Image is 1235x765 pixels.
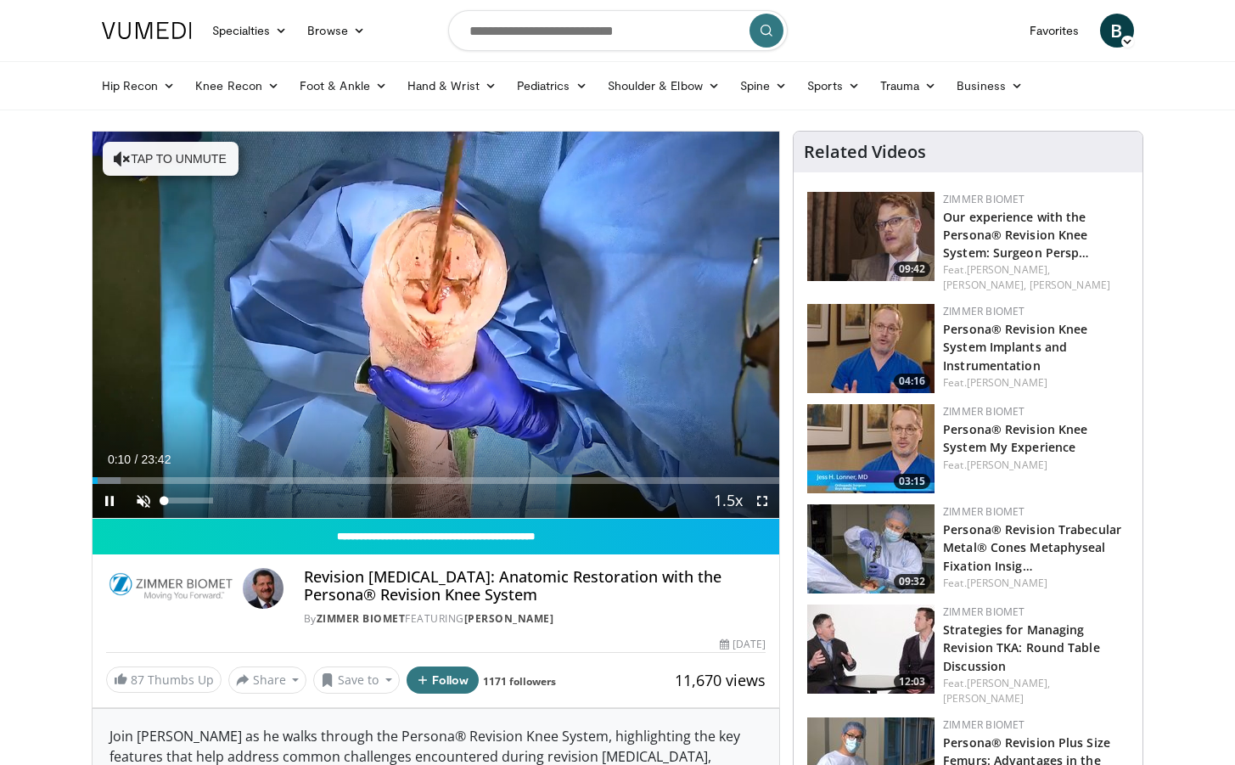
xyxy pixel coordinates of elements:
div: Feat. [943,375,1129,391]
a: [PERSON_NAME] [967,375,1047,390]
button: Playback Rate [711,484,745,518]
span: 04:16 [894,374,930,389]
a: 09:42 [807,192,935,281]
a: Specialties [202,14,298,48]
h4: Related Videos [804,142,926,162]
a: Hand & Wrist [397,69,507,103]
a: Strategies for Managing Revision TKA: Round Table Discussion [943,622,1100,673]
input: Search topics, interventions [448,10,788,51]
a: B [1100,14,1134,48]
a: Favorites [1019,14,1090,48]
button: Save to [313,667,400,694]
img: VuMedi Logo [102,22,192,39]
span: 11,670 views [675,670,766,690]
span: 0:10 [108,453,131,466]
a: [PERSON_NAME], [967,262,1050,277]
span: / [135,453,138,466]
div: By FEATURING [304,611,766,627]
a: Browse [297,14,375,48]
a: 87 Thumbs Up [106,667,222,693]
a: Spine [730,69,797,103]
img: Avatar [243,568,283,609]
a: [PERSON_NAME] [464,611,554,626]
span: 23:42 [141,453,171,466]
a: Persona® Revision Trabecular Metal® Cones Metaphyseal Fixation Insig… [943,521,1121,573]
a: 03:15 [807,404,935,493]
img: 5d9817d8-8e99-444c-9d8a-41f942f668ca.150x105_q85_crop-smart_upscale.jpg [807,504,935,593]
a: Persona® Revision Knee System My Experience [943,421,1087,455]
a: Trauma [870,69,947,103]
div: Progress Bar [93,477,780,484]
a: Zimmer Biomet [943,192,1024,206]
a: Our experience with the Persona® Revision Knee System: Surgeon Persp… [943,209,1089,261]
img: c0952bdc-fb3e-4414-a2e2-c92d53597f9b.150x105_q85_crop-smart_upscale.jpg [807,404,935,493]
img: Zimmer Biomet [106,568,236,609]
a: [PERSON_NAME] [943,691,1024,706]
span: 09:42 [894,262,930,277]
button: Share [228,667,307,694]
img: dbf9e43e-0bc4-406b-bcd6-0546b3d6e59d.150x105_q85_crop-smart_upscale.jpg [807,605,935,694]
img: ca84d45e-8f05-4bb2-8d95-5e9a3f95d8cb.150x105_q85_crop-smart_upscale.jpg [807,304,935,393]
a: Persona® Revision Knee System Implants and Instrumentation [943,321,1087,373]
a: Foot & Ankle [289,69,397,103]
span: 87 [131,672,144,688]
span: 12:03 [894,674,930,689]
a: 1171 followers [483,674,556,689]
span: 09:32 [894,574,930,589]
a: Pediatrics [507,69,598,103]
a: Zimmer Biomet [943,504,1024,519]
div: Feat. [943,676,1129,706]
a: [PERSON_NAME], [943,278,1026,292]
a: Sports [797,69,870,103]
div: Feat. [943,458,1129,473]
a: [PERSON_NAME], [967,676,1050,690]
a: Zimmer Biomet [943,404,1024,419]
a: [PERSON_NAME] [967,576,1047,590]
div: Feat. [943,576,1129,591]
a: 09:32 [807,504,935,593]
a: 12:03 [807,605,935,694]
div: [DATE] [720,637,766,652]
img: 7b09b83e-8b07-49a9-959a-b57bd9bf44da.150x105_q85_crop-smart_upscale.jpg [807,192,935,281]
button: Fullscreen [745,484,779,518]
a: Zimmer Biomet [317,611,406,626]
div: Feat. [943,262,1129,293]
a: Zimmer Biomet [943,605,1024,619]
button: Unmute [126,484,160,518]
button: Follow [407,667,480,694]
button: Tap to unmute [103,142,239,176]
a: [PERSON_NAME] [967,458,1047,472]
a: 04:16 [807,304,935,393]
video-js: Video Player [93,132,780,519]
button: Pause [93,484,126,518]
h4: Revision [MEDICAL_DATA]: Anatomic Restoration with the Persona® Revision Knee System [304,568,766,605]
a: Hip Recon [92,69,186,103]
a: Knee Recon [185,69,289,103]
a: [PERSON_NAME] [1030,278,1110,292]
a: Zimmer Biomet [943,717,1024,732]
a: Shoulder & Elbow [598,69,730,103]
a: Business [946,69,1033,103]
span: 03:15 [894,474,930,489]
a: Zimmer Biomet [943,304,1024,318]
div: Volume Level [165,498,213,503]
